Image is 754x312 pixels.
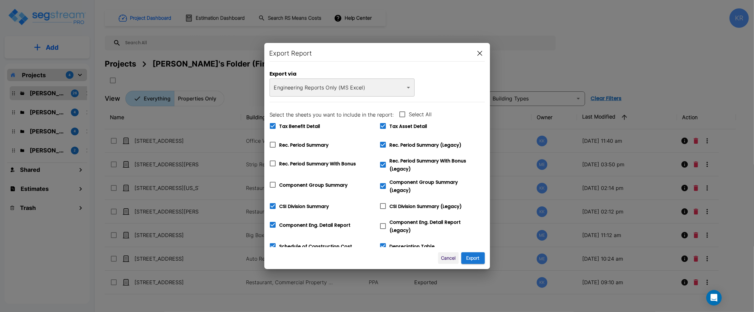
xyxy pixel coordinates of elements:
[279,161,356,167] span: Rec. Period Summary With Bonus
[269,78,415,97] div: Engineering Reports Only (MS Excel)
[390,219,461,234] span: Component Eng. Detail Report (Legacy)
[706,290,722,306] div: Open Intercom Messenger
[438,252,459,264] button: Cancel
[461,252,485,264] button: Export
[279,243,352,250] span: Schedule of Construction Cost
[269,69,415,78] h6: Export via
[279,123,320,130] span: Tax Benefit Detail
[390,158,466,172] span: Rec. Period Summary With Bonus (Legacy)
[269,110,394,119] h6: Select the sheets you want to include in the report:
[390,179,458,193] span: Component Group Summary (Legacy)
[279,203,329,210] span: CSI Division Summary
[279,142,329,148] span: Rec. Period Summary
[279,222,351,228] span: Component Eng. Detail Report
[390,142,462,148] span: Rec. Period Summary (Legacy)
[390,203,462,210] span: CSI Division Summary (Legacy)
[390,243,435,250] span: Depreciation Table
[409,110,432,118] span: Select All
[279,182,348,188] span: Component Group Summary
[269,48,312,58] h6: Export Report
[390,123,427,130] span: Tax Asset Detail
